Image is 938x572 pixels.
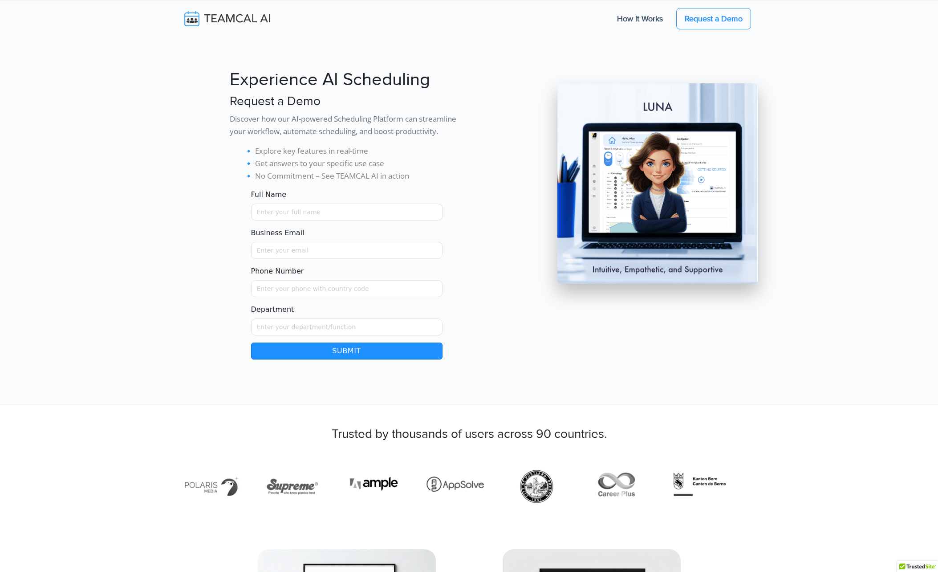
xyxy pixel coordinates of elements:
label: Business Email [251,228,305,238]
img: http-supreme.co.in-%E2%80%931.png [212,466,272,507]
a: Request a Demo [676,8,751,29]
button: Submit [251,343,443,360]
li: 🔹 Get answers to your specific use case [244,157,464,170]
img: https-careerpluscanada.com-.png [538,466,598,507]
h3: Request a Demo [230,94,464,109]
label: Phone Number [251,266,304,277]
label: Full Name [251,189,287,200]
li: 🔹 Explore key features in real-time [244,145,464,157]
img: https-biotech-net.com-.png [701,466,761,507]
input: Enter your email [251,242,443,259]
input: Enter your department/function [251,319,443,335]
img: pic [557,83,758,284]
img: https-appsolve.com-%E2%80%931.png [375,466,435,507]
h1: Experience AI Scheduling [230,69,464,90]
a: How It Works [608,9,672,28]
img: https-www.portland.gov-.png [456,466,516,507]
p: Discover how our AI-powered Scheduling Platform can streamline your workflow, automate scheduling... [230,113,464,138]
h3: Trusted by thousands of users across 90 countries. [181,427,758,442]
label: Department [251,304,294,315]
input: Enter your phone with country code [251,280,443,297]
img: https-ample.co.in-.png [293,466,353,507]
img: https-www.be.ch-de-start.html.png [619,466,679,507]
input: Name must only contain letters and spaces [251,204,443,221]
li: 🔹 No Commitment – See TEAMCAL AI in action [244,170,464,182]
